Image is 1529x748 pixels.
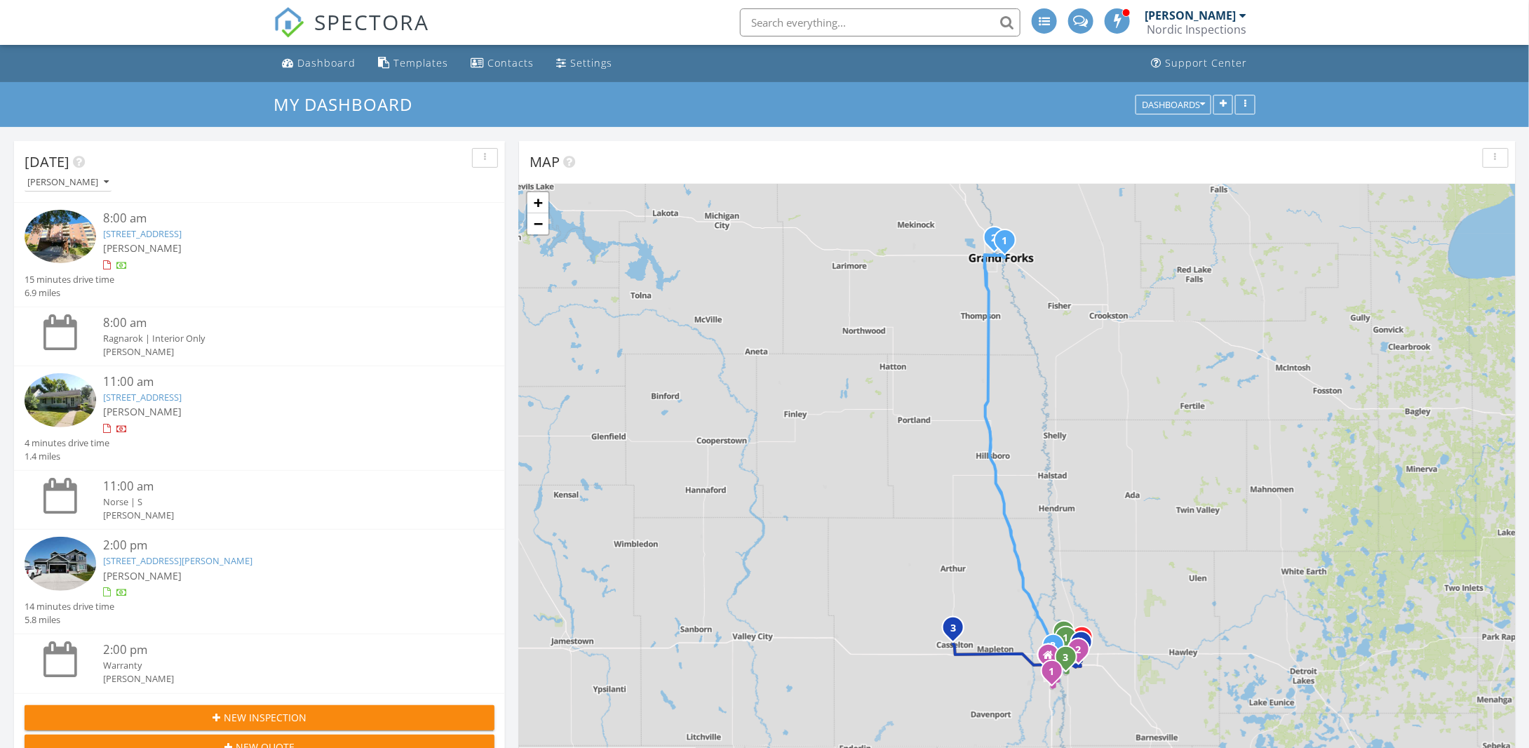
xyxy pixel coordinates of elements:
[103,210,456,227] div: 8:00 am
[530,152,560,171] span: Map
[103,659,456,672] div: Warranty
[103,641,456,659] div: 2:00 pm
[103,391,182,403] a: [STREET_ADDRESS]
[1063,653,1069,663] i: 3
[25,537,96,590] img: 9323672%2Fcover_photos%2FsbYIXGXqyFoJucVPvzRw%2Fsmall.jpg
[274,19,429,48] a: SPECTORA
[103,509,456,522] div: [PERSON_NAME]
[103,241,182,255] span: [PERSON_NAME]
[950,624,956,634] i: 3
[103,345,456,359] div: [PERSON_NAME]
[103,672,456,686] div: [PERSON_NAME]
[25,450,109,463] div: 1.4 miles
[25,273,114,286] div: 15 minutes drive time
[25,600,114,613] div: 14 minutes drive time
[1142,100,1205,109] div: Dashboards
[25,210,494,300] a: 8:00 am [STREET_ADDRESS] [PERSON_NAME] 15 minutes drive time 6.9 miles
[1165,56,1247,69] div: Support Center
[570,56,612,69] div: Settings
[25,210,96,263] img: 9345380%2Fcover_photos%2FpJZUxidegyHPZUV2WdE0%2Fsmall.jpg
[1052,671,1060,679] div: 6673 32nd St S, Fargo, ND 58104
[27,178,109,187] div: [PERSON_NAME]
[527,192,548,213] a: Zoom in
[103,314,456,332] div: 8:00 am
[1049,667,1055,677] i: 1
[1049,655,1057,663] div: 3312 39th Street South, Fargo North Dakota 58104
[25,286,114,300] div: 6.9 miles
[995,237,1003,246] div: 1714 N Washington St, Grand Forks, ND 58203
[1002,236,1008,246] i: 1
[1051,641,1056,651] i: 3
[103,495,456,509] div: Norse | S
[393,56,448,69] div: Templates
[1005,240,1013,248] div: 518 4th Ave NE, East Grand Forks, MN 56721
[372,51,454,76] a: Templates
[25,436,109,450] div: 4 minutes drive time
[314,7,429,36] span: SPECTORA
[1066,637,1075,646] div: 105 3rd St N 102, Moorhead, MN 56560
[551,51,618,76] a: Settings
[103,554,252,567] a: [STREET_ADDRESS][PERSON_NAME]
[25,537,494,627] a: 2:00 pm [STREET_ADDRESS][PERSON_NAME] [PERSON_NAME] 14 minutes drive time 5.8 miles
[1063,634,1069,643] i: 1
[224,710,307,725] span: New Inspection
[274,93,424,116] a: My Dashboard
[103,332,456,345] div: Ragnarok | Interior Only
[103,405,182,418] span: [PERSON_NAME]
[25,173,112,192] button: [PERSON_NAME]
[1079,649,1087,657] div: 3310 Village Green Dr, Moorhead, MN 56560
[1079,639,1084,648] i: 1
[103,373,456,391] div: 11:00 am
[740,8,1021,36] input: Search everything...
[103,478,456,495] div: 11:00 am
[1147,22,1246,36] div: Nordic Inspections
[297,56,356,69] div: Dashboard
[1066,657,1075,665] div: 4760 Hampton Lp S, Moorhead, MN 56560
[25,705,494,730] button: New Inspection
[276,51,361,76] a: Dashboard
[953,627,962,636] div: 120 3rd Ave N , Casselton, ND 58012
[25,373,96,427] img: 9350657%2Fcover_photos%2FbXi9hQTBRZdB8FuEp6Cn%2Fsmall.jpg
[25,152,69,171] span: [DATE]
[103,569,182,582] span: [PERSON_NAME]
[25,373,494,463] a: 11:00 am [STREET_ADDRESS] [PERSON_NAME] 4 minutes drive time 1.4 miles
[103,537,456,554] div: 2:00 pm
[1136,95,1211,114] button: Dashboards
[465,51,539,76] a: Contacts
[1145,51,1253,76] a: Support Center
[992,234,997,243] i: 2
[25,613,114,627] div: 5.8 miles
[1082,642,1090,650] div: 3914 10th Ave S, Moorhead, MN 56560
[274,7,304,38] img: The Best Home Inspection Software - Spectora
[1145,8,1236,22] div: [PERSON_NAME]
[527,213,548,234] a: Zoom out
[1053,645,1062,653] div: 1656 W Gateway Cir S, Fargo, ND 58103
[103,227,182,240] a: [STREET_ADDRESS]
[487,56,534,69] div: Contacts
[1076,646,1082,655] i: 2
